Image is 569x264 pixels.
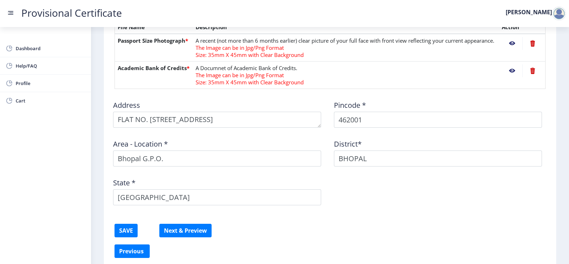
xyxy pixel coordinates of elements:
[522,64,542,77] nb-action: Delete File
[113,189,321,205] input: State
[115,244,150,258] button: Previous ‍
[196,72,284,79] span: The Image can be in Jpg/Png Format
[193,62,499,89] td: A Documnet of Academic Bank of Credits.
[115,62,193,89] th: Academic Bank of Credits
[159,224,212,237] button: Next & Preview
[502,37,522,50] nb-action: View File
[196,44,284,51] span: The Image can be in Jpg/Png Format
[499,21,545,34] th: Action
[502,64,522,77] nb-action: View File
[334,151,542,167] input: District
[506,9,552,15] label: [PERSON_NAME]
[115,34,193,62] th: Passport Size Photograph
[196,51,304,58] span: Size: 35mm X 45mm with Clear Background
[193,21,499,34] th: Description
[115,224,138,237] button: SAVE
[14,9,129,17] a: Provisional Certificate
[113,179,135,186] label: State *
[334,141,362,148] label: District*
[334,112,542,128] input: Pincode
[16,62,85,70] span: Help/FAQ
[522,37,542,50] nb-action: Delete File
[334,102,366,109] label: Pincode *
[113,141,168,148] label: Area - Location *
[113,151,321,167] input: Area - Location
[16,96,85,105] span: Cart
[113,102,140,109] label: Address
[196,79,304,86] span: Size: 35mm X 45mm with Clear Background
[193,34,499,62] td: A recent (not more than 6 months earlier) clear picture of your full face with front view reflect...
[115,21,193,34] th: File Name
[16,79,85,88] span: Profile
[16,44,85,53] span: Dashboard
